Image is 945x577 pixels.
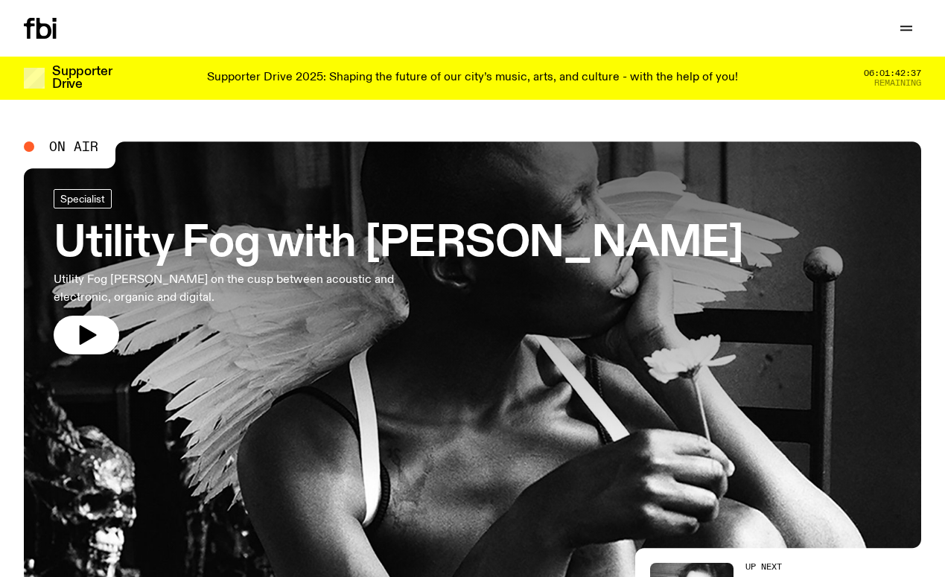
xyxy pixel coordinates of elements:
[54,271,435,307] p: Utility Fog [PERSON_NAME] on the cusp between acoustic and electronic, organic and digital.
[49,140,98,153] span: On Air
[54,223,743,265] h3: Utility Fog with [PERSON_NAME]
[54,189,112,208] a: Specialist
[864,69,921,77] span: 06:01:42:37
[874,79,921,87] span: Remaining
[745,563,856,571] h2: Up Next
[54,189,743,354] a: Utility Fog with [PERSON_NAME]Utility Fog [PERSON_NAME] on the cusp between acoustic and electron...
[207,71,738,85] p: Supporter Drive 2025: Shaping the future of our city’s music, arts, and culture - with the help o...
[52,66,112,91] h3: Supporter Drive
[60,193,105,204] span: Specialist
